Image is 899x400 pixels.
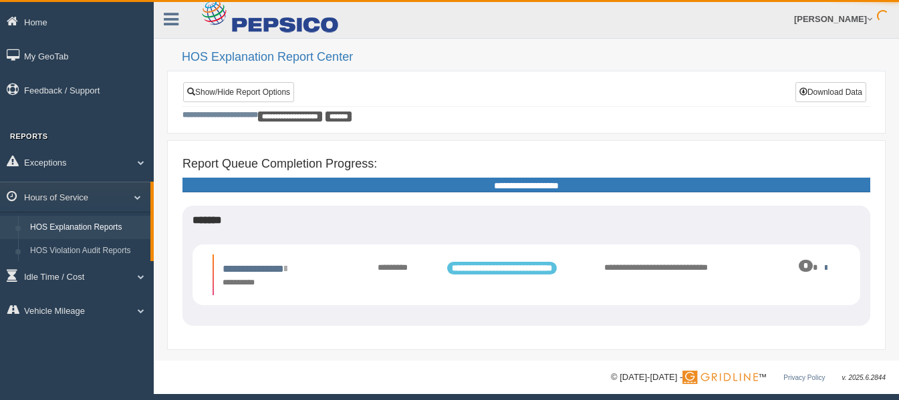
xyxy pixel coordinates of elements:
[682,371,758,384] img: Gridline
[611,371,886,385] div: © [DATE]-[DATE] - ™
[795,82,866,102] button: Download Data
[213,254,840,295] li: Expand
[183,82,294,102] a: Show/Hide Report Options
[182,51,886,64] h2: HOS Explanation Report Center
[182,158,870,171] h4: Report Queue Completion Progress:
[24,216,150,240] a: HOS Explanation Reports
[24,239,150,263] a: HOS Violation Audit Reports
[842,374,886,381] span: v. 2025.6.2844
[783,374,825,381] a: Privacy Policy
